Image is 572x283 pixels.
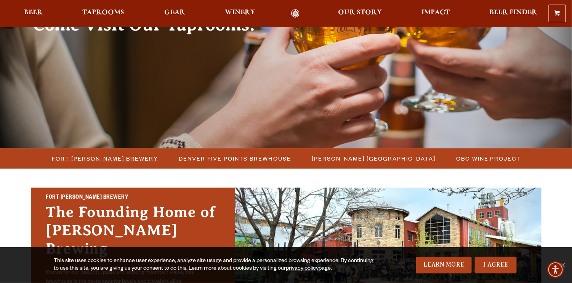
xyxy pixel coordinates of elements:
[416,257,472,273] a: Learn More
[220,9,260,18] a: Winery
[422,10,450,16] span: Impact
[312,153,436,164] span: [PERSON_NAME] [GEOGRAPHIC_DATA]
[286,266,319,272] a: privacy policy
[485,9,543,18] a: Beer Finder
[159,9,190,18] a: Gear
[490,10,538,16] span: Beer Finder
[54,257,374,273] div: This site uses cookies to enhance user experience, analyze site usage and provide a personalized ...
[46,203,220,265] h3: The Founding Home of [PERSON_NAME] Brewing
[547,261,564,278] div: Accessibility Menu
[33,15,271,34] h2: Come Visit Our Taprooms!
[46,193,220,203] h2: Fort [PERSON_NAME] Brewery
[179,153,291,164] span: Denver Five Points Brewhouse
[338,10,382,16] span: Our Story
[164,10,185,16] span: Gear
[307,153,439,164] a: [PERSON_NAME] [GEOGRAPHIC_DATA]
[24,10,43,16] span: Beer
[52,153,158,164] span: Fort [PERSON_NAME] Brewery
[47,153,162,164] a: Fort [PERSON_NAME] Brewery
[475,257,517,273] a: I Agree
[225,10,255,16] span: Winery
[333,9,387,18] a: Our Story
[19,9,48,18] a: Beer
[281,9,309,18] a: Odell Home
[174,153,295,164] a: Denver Five Points Brewhouse
[77,9,129,18] a: Taprooms
[82,10,124,16] span: Taprooms
[417,9,455,18] a: Impact
[452,153,525,164] a: OBC Wine Project
[456,153,521,164] span: OBC Wine Project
